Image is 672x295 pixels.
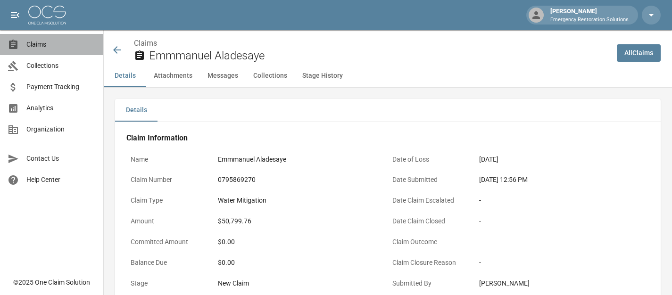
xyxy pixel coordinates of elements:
[126,171,214,189] p: Claim Number
[115,99,661,122] div: details tabs
[218,216,251,226] div: $50,799.76
[146,65,200,87] button: Attachments
[479,279,645,288] div: [PERSON_NAME]
[246,65,295,87] button: Collections
[126,233,214,251] p: Committed Amount
[104,65,146,87] button: Details
[218,258,384,268] div: $0.00
[134,39,157,48] a: Claims
[126,254,214,272] p: Balance Due
[200,65,246,87] button: Messages
[126,212,214,230] p: Amount
[388,233,475,251] p: Claim Outcome
[218,155,286,164] div: Emmmanuel Aladesaye
[388,171,475,189] p: Date Submitted
[388,274,475,293] p: Submitted By
[479,196,645,205] div: -
[126,133,649,143] h4: Claim Information
[479,175,645,185] div: [DATE] 12:56 PM
[295,65,350,87] button: Stage History
[550,16,629,24] p: Emergency Restoration Solutions
[388,150,475,169] p: Date of Loss
[126,150,214,169] p: Name
[126,191,214,210] p: Claim Type
[28,6,66,25] img: ocs-logo-white-transparent.png
[134,38,609,49] nav: breadcrumb
[617,44,661,62] a: AllClaims
[149,49,609,63] h2: Emmmanuel Aladesaye
[26,175,96,185] span: Help Center
[218,175,256,185] div: 0795869270
[104,65,672,87] div: anchor tabs
[26,61,96,71] span: Collections
[547,7,632,24] div: [PERSON_NAME]
[479,155,498,164] div: [DATE]
[126,274,214,293] p: Stage
[6,6,25,25] button: open drawer
[479,216,645,226] div: -
[26,40,96,49] span: Claims
[388,191,475,210] p: Date Claim Escalated
[479,258,645,268] div: -
[26,154,96,164] span: Contact Us
[388,254,475,272] p: Claim Closure Reason
[218,279,384,288] div: New Claim
[388,212,475,230] p: Date Claim Closed
[218,237,384,247] div: $0.00
[479,237,645,247] div: -
[115,99,158,122] button: Details
[218,196,266,205] div: Water Mitigation
[13,278,90,287] div: © 2025 One Claim Solution
[26,82,96,92] span: Payment Tracking
[26,103,96,113] span: Analytics
[26,124,96,134] span: Organization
